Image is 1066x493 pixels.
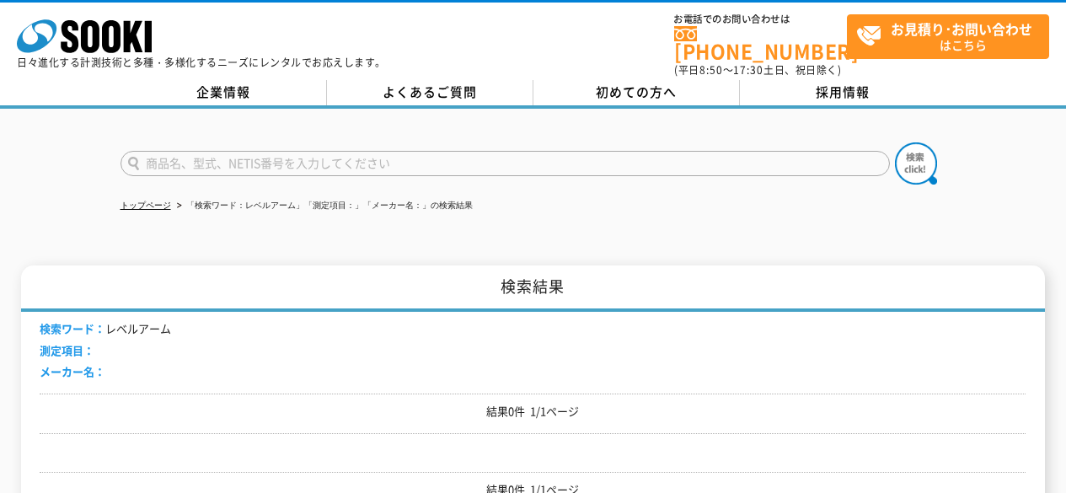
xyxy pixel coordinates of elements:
[856,15,1048,57] span: はこちら
[699,62,723,78] span: 8:50
[40,320,171,338] li: レベルアーム
[327,80,533,105] a: よくあるご質問
[17,57,386,67] p: 日々進化する計測技術と多種・多様化するニーズにレンタルでお応えします。
[121,201,171,210] a: トップページ
[40,342,94,358] span: 測定項目：
[174,197,473,215] li: 「検索ワード：レベルアーム」「測定項目：」「メーカー名：」の検索結果
[533,80,740,105] a: 初めての方へ
[847,14,1049,59] a: お見積り･お問い合わせはこちら
[596,83,677,101] span: 初めての方へ
[40,320,105,336] span: 検索ワード：
[21,265,1044,312] h1: 検索結果
[674,62,841,78] span: (平日 ～ 土日、祝日除く)
[40,363,105,379] span: メーカー名：
[895,142,937,185] img: btn_search.png
[674,14,847,24] span: お電話でのお問い合わせは
[891,19,1032,39] strong: お見積り･お問い合わせ
[674,26,847,61] a: [PHONE_NUMBER]
[733,62,763,78] span: 17:30
[121,151,890,176] input: 商品名、型式、NETIS番号を入力してください
[121,80,327,105] a: 企業情報
[40,403,1026,421] p: 結果0件 1/1ページ
[740,80,946,105] a: 採用情報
